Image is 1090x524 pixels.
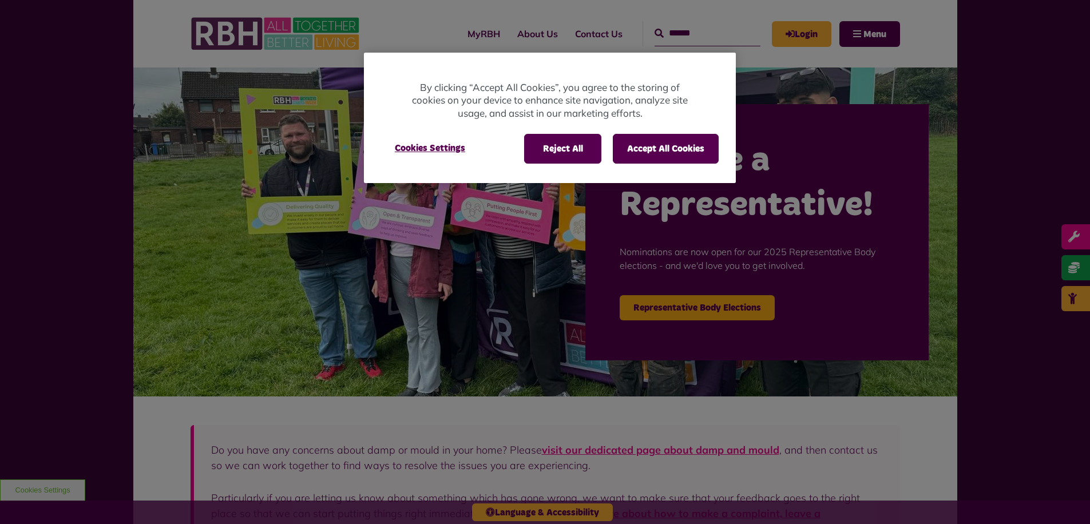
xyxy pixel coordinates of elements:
[381,134,479,162] button: Cookies Settings
[364,53,736,184] div: Cookie banner
[364,53,736,184] div: Privacy
[613,134,719,164] button: Accept All Cookies
[410,81,690,120] p: By clicking “Accept All Cookies”, you agree to the storing of cookies on your device to enhance s...
[524,134,601,164] button: Reject All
